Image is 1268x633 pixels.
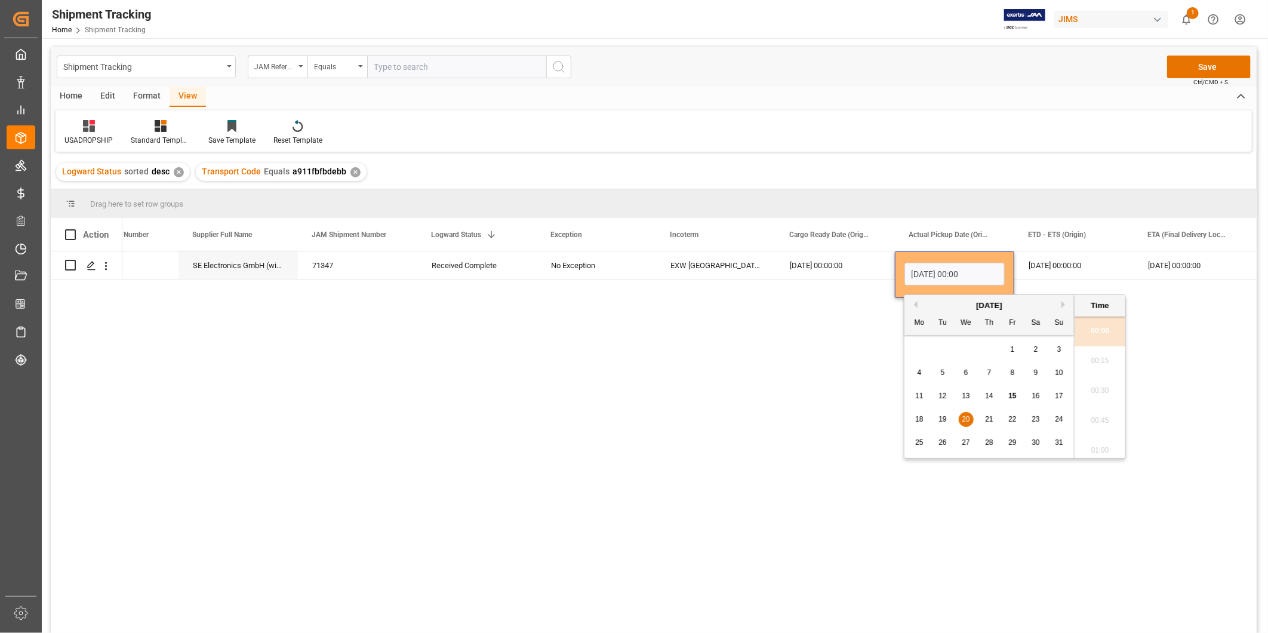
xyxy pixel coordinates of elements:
span: 21 [985,415,993,423]
span: 31 [1055,438,1063,447]
span: Drag here to set row groups [90,199,183,208]
span: Cargo Ready Date (Origin) [789,231,869,239]
div: Choose Thursday, August 7th, 2025 [982,365,997,380]
div: Press SPACE to select this row. [51,251,122,279]
span: 5 [941,368,945,377]
div: Choose Monday, August 25th, 2025 [912,435,927,450]
button: Save [1167,56,1251,78]
div: Choose Sunday, August 3rd, 2025 [1052,342,1067,357]
div: View [170,87,206,107]
span: Supplier Full Name [192,231,252,239]
button: Previous Month [910,301,918,308]
div: Format [124,87,170,107]
span: 29 [1008,438,1016,447]
div: JIMS [1054,11,1168,28]
span: 20 [962,415,970,423]
span: 24 [1055,415,1063,423]
div: ✕ [174,167,184,177]
span: 26 [938,438,946,447]
div: Choose Tuesday, August 5th, 2025 [935,365,950,380]
span: JAM Shipment Number [312,231,386,239]
button: Help Center [1200,6,1227,33]
span: 25 [915,438,923,447]
div: Sa [1029,316,1044,331]
div: Choose Saturday, August 9th, 2025 [1029,365,1044,380]
span: Logward Status [431,231,481,239]
div: Choose Monday, August 4th, 2025 [912,365,927,380]
span: 15 [1008,392,1016,400]
span: Transport Code [202,167,261,176]
div: Choose Friday, August 1st, 2025 [1005,342,1020,357]
div: Choose Friday, August 29th, 2025 [1005,435,1020,450]
span: 10 [1055,368,1063,377]
span: Actual Pickup Date (Origin) [909,231,989,239]
div: Choose Sunday, August 24th, 2025 [1052,412,1067,427]
div: Choose Tuesday, August 26th, 2025 [935,435,950,450]
div: Choose Saturday, August 30th, 2025 [1029,435,1044,450]
span: 18 [915,415,923,423]
div: USADROPSHIP [64,135,113,146]
span: 3 [1057,345,1061,354]
div: Standard Templates [131,135,190,146]
button: open menu [57,56,236,78]
div: Choose Tuesday, August 19th, 2025 [935,412,950,427]
span: 8 [1011,368,1015,377]
span: 2 [1034,345,1038,354]
span: Equals [264,167,290,176]
div: Equals [314,59,355,72]
div: [DATE] 00:00:00 [775,251,895,279]
div: [DATE] [904,300,1074,312]
span: Incoterm [670,231,698,239]
div: Choose Friday, August 22nd, 2025 [1005,412,1020,427]
div: Choose Sunday, August 17th, 2025 [1052,389,1067,404]
span: 27 [962,438,970,447]
div: We [959,316,974,331]
button: Next Month [1061,301,1069,308]
span: 9 [1034,368,1038,377]
span: 13 [962,392,970,400]
span: 23 [1032,415,1039,423]
span: 17 [1055,392,1063,400]
div: Choose Wednesday, August 27th, 2025 [959,435,974,450]
div: SE Electronics GmbH (wire) [178,251,298,279]
span: 1 [1187,7,1199,19]
div: JAM Reference Number [254,59,295,72]
span: 12 [938,392,946,400]
span: 4 [918,368,922,377]
span: 16 [1032,392,1039,400]
div: Received Complete [432,252,522,279]
div: Choose Saturday, August 2nd, 2025 [1029,342,1044,357]
div: Choose Saturday, August 23rd, 2025 [1029,412,1044,427]
input: MM-DD-YYYY HH:MM [904,263,1005,285]
div: Choose Thursday, August 28th, 2025 [982,435,997,450]
div: Choose Thursday, August 14th, 2025 [982,389,997,404]
div: Su [1052,316,1067,331]
span: 11 [915,392,923,400]
button: open menu [307,56,367,78]
div: Home [51,87,91,107]
span: sorted [124,167,149,176]
div: Action [83,229,109,240]
div: Choose Wednesday, August 6th, 2025 [959,365,974,380]
span: 22 [1008,415,1016,423]
div: Tu [935,316,950,331]
span: 7 [987,368,992,377]
span: Exception [550,231,582,239]
div: Choose Wednesday, August 20th, 2025 [959,412,974,427]
span: a911fbfbdebb [293,167,346,176]
div: Fr [1005,316,1020,331]
div: Choose Friday, August 8th, 2025 [1005,365,1020,380]
div: month 2025-08 [908,338,1071,454]
div: No Exception [551,252,642,279]
div: Save Template [208,135,256,146]
img: Exertis%20JAM%20-%20Email%20Logo.jpg_1722504956.jpg [1004,9,1045,30]
div: 71347 [298,251,417,279]
button: show 1 new notifications [1173,6,1200,33]
div: Shipment Tracking [63,59,223,73]
div: [DATE] 00:00:00 [1134,251,1253,279]
div: Choose Tuesday, August 12th, 2025 [935,389,950,404]
button: JIMS [1054,8,1173,30]
span: ETD - ETS (Origin) [1028,231,1086,239]
div: ✕ [350,167,361,177]
div: Choose Monday, August 11th, 2025 [912,389,927,404]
